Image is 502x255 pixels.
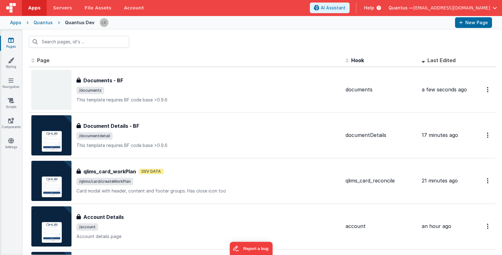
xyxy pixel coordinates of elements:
button: Options [483,129,493,142]
div: qlims_card_reconcile [346,177,417,184]
p: This template requires BF code base >0.9.6 [77,142,341,149]
span: File Assets [85,5,112,11]
span: /documentdetail [77,132,113,140]
button: Options [483,83,493,96]
span: an hour ago [422,223,451,229]
button: Quantus — [EMAIL_ADDRESS][DOMAIN_NAME] [388,5,497,11]
span: Help [364,5,374,11]
img: 0cc89ea87d3ef7af341bf65f2365a7ce [100,18,108,27]
span: Apps [28,5,40,11]
span: Page [37,57,50,63]
div: Apps [10,19,21,26]
div: Quantus Dev [65,19,94,26]
div: account [346,223,417,230]
span: a few seconds ago [422,86,467,93]
input: Search pages, id's ... [29,36,129,48]
span: Servers [53,5,72,11]
span: Quantus — [388,5,413,11]
span: /account [77,223,98,231]
span: 17 minutes ago [422,132,458,138]
p: Card modal with header, content and footer groups. Has close icon too [77,188,341,194]
h3: Account Details [83,213,124,221]
span: AI Assistant [321,5,346,11]
p: This template requires BF code base >0.9.6 [77,97,341,103]
button: AI Assistant [310,3,350,13]
div: documentDetails [346,132,417,139]
span: 21 minutes ago [422,177,458,184]
span: Hook [351,57,364,63]
div: documents [346,86,417,93]
span: /documents [77,87,104,94]
button: Options [483,174,493,187]
button: New Page [455,17,492,28]
p: Account details page [77,233,341,240]
span: /qlims/card/createWorkPlan [77,178,133,185]
h3: Document Details - BF [83,122,139,130]
span: Dev Data [139,169,164,174]
button: Options [483,220,493,233]
span: Last Edited [427,57,456,63]
h3: Documents - BF [83,77,123,84]
span: [EMAIL_ADDRESS][DOMAIN_NAME] [413,5,490,11]
h3: qlims_card_workPlan [83,168,136,175]
div: Quantus [34,19,53,26]
iframe: Marker.io feedback button [230,242,272,255]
